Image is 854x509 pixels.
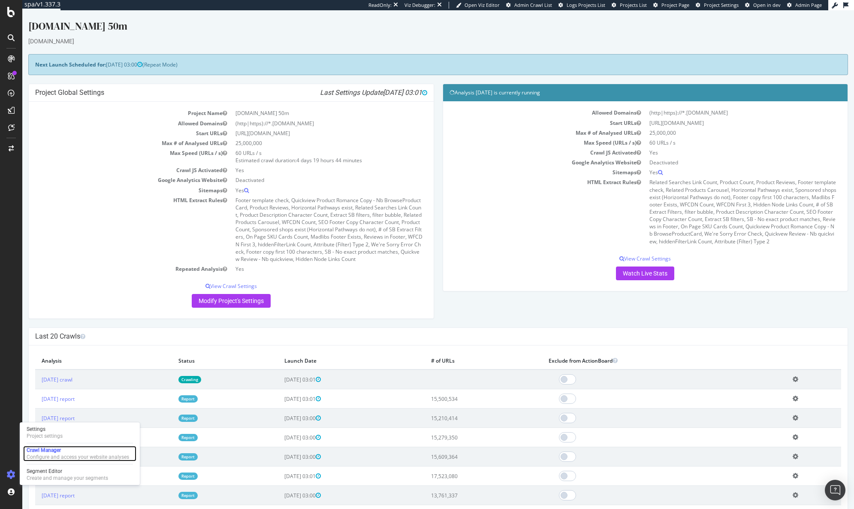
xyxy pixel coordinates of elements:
a: [DATE] report [19,385,52,392]
span: [DATE] 03:00 [262,443,299,450]
td: HTML Extract Rules [13,185,209,254]
h4: Last 20 Crawls [13,322,819,330]
a: Watch Live Stats [594,256,652,270]
th: Status [150,342,256,359]
td: Related Searches Link Count, Product Count, Product Reviews, Footer template check, Related Produ... [623,167,819,236]
div: [DOMAIN_NAME] 50m [6,9,826,27]
span: Admin Page [795,2,822,8]
span: [DATE] 03:01 [262,385,299,392]
span: Projects List [620,2,647,8]
th: Exclude from ActionBoard [520,342,764,359]
td: Crawl JS Activated [13,155,209,165]
a: Segment EditorCreate and manage your segments [23,467,136,482]
a: Open in dev [745,2,781,9]
td: 15,609,364 [402,437,520,456]
div: Segment Editor [27,468,108,475]
td: Max # of Analysed URLs [13,128,209,138]
td: Yes [209,254,405,264]
td: Repeated Analysis [13,254,209,264]
div: Create and manage your segments [27,475,108,482]
th: # of URLs [402,342,520,359]
a: Report [156,385,175,392]
td: 13,761,337 [402,476,520,495]
span: Project Settings [704,2,739,8]
td: Yes [623,157,819,167]
td: Yes [623,137,819,147]
td: 15,500,534 [402,379,520,398]
td: Crawl JS Activated [427,137,623,147]
td: 25,000,000 [623,118,819,127]
td: Allowed Domains [427,97,623,107]
td: Google Analytics Website [427,147,623,157]
td: Footer template check, Quickview Product Romance Copy - Nb BrowseProductCard, Product Reviews, Ho... [209,185,405,254]
div: [DOMAIN_NAME] [6,27,826,35]
td: 15,210,414 [402,398,520,418]
a: [DATE] report [19,443,52,450]
td: Sitemaps [13,175,209,185]
td: Sitemaps [427,157,623,167]
h4: Analysis [DATE] is currently running [427,78,819,87]
p: View Crawl Settings [427,245,819,252]
td: [URL][DOMAIN_NAME] [623,108,819,118]
span: [DATE] 03:01 [361,78,405,86]
span: [DATE] 03:00 [84,51,120,58]
td: 60 URLs / s [623,127,819,137]
a: SettingsProject settings [23,425,136,440]
div: Viz Debugger: [404,2,435,9]
a: Report [156,424,175,431]
span: [DATE] 03:01 [262,462,299,470]
td: 17,523,080 [402,456,520,476]
td: Start URLs [427,108,623,118]
td: Max # of Analysed URLs [427,118,623,127]
div: Crawl Manager [27,447,129,454]
a: Modify Project's Settings [169,284,248,297]
a: Crawling [156,366,179,373]
td: Allowed Domains [13,108,209,118]
span: Logs Projects List [567,2,605,8]
td: Deactivated [209,165,405,175]
p: View Crawl Settings [13,272,405,279]
a: Project Page [653,2,689,9]
span: [DATE] 03:00 [262,482,299,489]
div: Open Intercom Messenger [825,480,845,500]
td: 15,279,350 [402,418,520,437]
div: Project settings [27,433,63,439]
span: 4 days 19 hours 44 minutes [274,146,340,154]
td: 25,000,000 [209,128,405,138]
span: [DATE] 03:00 [262,424,299,431]
th: Launch Date [256,342,402,359]
a: Report [156,443,175,450]
div: ReadOnly: [368,2,392,9]
span: Project Page [661,2,689,8]
h4: Project Global Settings [13,78,405,87]
td: [URL][DOMAIN_NAME] [209,118,405,128]
a: Crawl ManagerConfigure and access your website analyses [23,446,136,461]
a: Admin Crawl List [506,2,552,9]
i: Last Settings Update [298,78,405,87]
a: Projects List [612,2,647,9]
span: [DATE] 03:01 [262,366,299,373]
a: Project Settings [696,2,739,9]
a: Report [156,404,175,412]
span: Open in dev [753,2,781,8]
td: Max Speed (URLs / s) [13,138,209,155]
td: 60 URLs / s Estimated crawl duration: [209,138,405,155]
a: [DATE] report [19,462,52,470]
a: Report [156,482,175,489]
a: Report [156,462,175,470]
div: Settings [27,426,63,433]
span: Open Viz Editor [465,2,500,8]
span: [DATE] 03:00 [262,404,299,412]
strong: Next Launch Scheduled for: [13,51,84,58]
a: [DATE] report [19,482,52,489]
td: Yes [209,155,405,165]
div: (Repeat Mode) [6,44,826,65]
td: Deactivated [623,147,819,157]
td: HTML Extract Rules [427,167,623,236]
td: Start URLs [13,118,209,128]
a: [DATE] crawl [19,366,50,373]
a: [DATE] report [19,424,52,431]
a: Open Viz Editor [456,2,500,9]
span: Admin Crawl List [514,2,552,8]
a: Logs Projects List [558,2,605,9]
